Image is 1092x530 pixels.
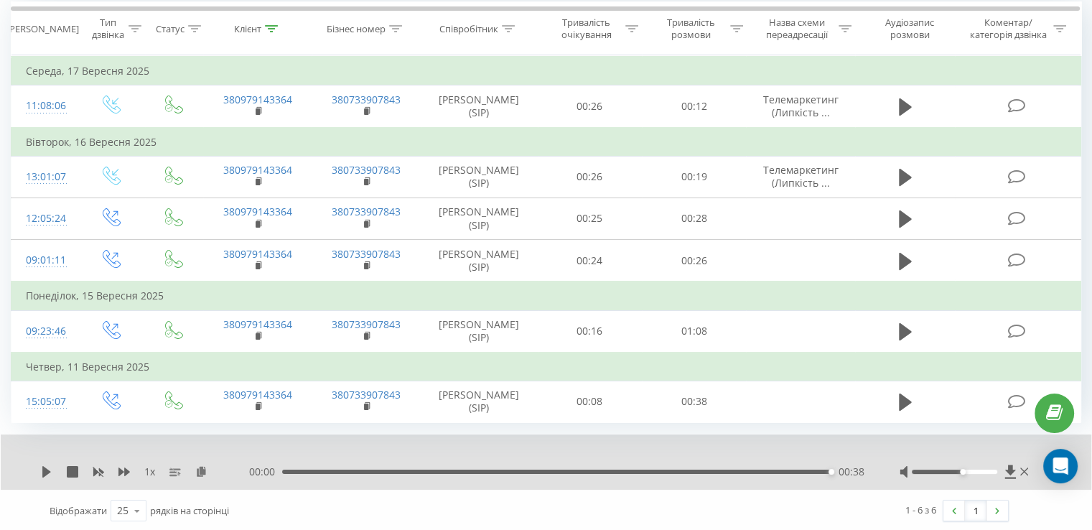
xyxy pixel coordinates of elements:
div: Open Intercom Messenger [1043,449,1078,483]
a: 380979143364 [223,163,292,177]
td: [PERSON_NAME] (SIP) [421,240,538,282]
div: Тривалість розмови [655,17,727,41]
span: Телемаркетинг (Липкість ... [763,93,839,119]
td: Вівторок, 16 Вересня 2025 [11,128,1081,157]
a: 380979143364 [223,388,292,401]
td: [PERSON_NAME] (SIP) [421,381,538,422]
div: 15:05:07 [26,388,64,416]
div: Коментар/категорія дзвінка [966,17,1050,41]
span: Телемаркетинг (Липкість ... [763,163,839,190]
td: Четвер, 11 Вересня 2025 [11,353,1081,381]
a: 1 [965,501,986,521]
div: 13:01:07 [26,163,64,191]
div: 1 - 6 з 6 [905,503,936,517]
td: 00:26 [538,156,642,197]
div: Співробітник [439,23,498,35]
div: Клієнт [234,23,261,35]
td: 00:19 [642,156,746,197]
div: 12:05:24 [26,205,64,233]
td: 00:08 [538,381,642,422]
div: Аудіозапис розмови [868,17,952,41]
a: 380733907843 [332,247,401,261]
td: [PERSON_NAME] (SIP) [421,197,538,239]
td: 00:25 [538,197,642,239]
a: 380979143364 [223,205,292,218]
td: 00:26 [642,240,746,282]
span: рядків на сторінці [150,504,229,517]
td: 00:24 [538,240,642,282]
td: 01:08 [642,310,746,353]
td: [PERSON_NAME] (SIP) [421,156,538,197]
div: 25 [117,503,129,518]
div: 09:01:11 [26,246,64,274]
a: 380733907843 [332,205,401,218]
td: Понеділок, 15 Вересня 2025 [11,282,1081,310]
a: 380979143364 [223,317,292,331]
a: 380733907843 [332,163,401,177]
td: [PERSON_NAME] (SIP) [421,85,538,128]
a: 380733907843 [332,93,401,106]
div: Тип дзвінка [90,17,124,41]
td: [PERSON_NAME] (SIP) [421,310,538,353]
div: Бізнес номер [327,23,386,35]
td: 00:26 [538,85,642,128]
a: 380979143364 [223,247,292,261]
td: Середа, 17 Вересня 2025 [11,57,1081,85]
span: 1 x [144,465,155,479]
div: Accessibility label [829,469,834,475]
div: Accessibility label [960,469,966,475]
div: Назва схеми переадресації [760,17,835,41]
div: 09:23:46 [26,317,64,345]
a: 380733907843 [332,317,401,331]
a: 380733907843 [332,388,401,401]
td: 00:12 [642,85,746,128]
div: [PERSON_NAME] [6,23,79,35]
div: Тривалість очікування [551,17,622,41]
span: 00:00 [249,465,282,479]
td: 00:38 [642,381,746,422]
td: 00:16 [538,310,642,353]
td: 00:28 [642,197,746,239]
div: Статус [156,23,185,35]
a: 380979143364 [223,93,292,106]
div: 11:08:06 [26,92,64,120]
span: Відображати [50,504,107,517]
span: 00:38 [838,465,864,479]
